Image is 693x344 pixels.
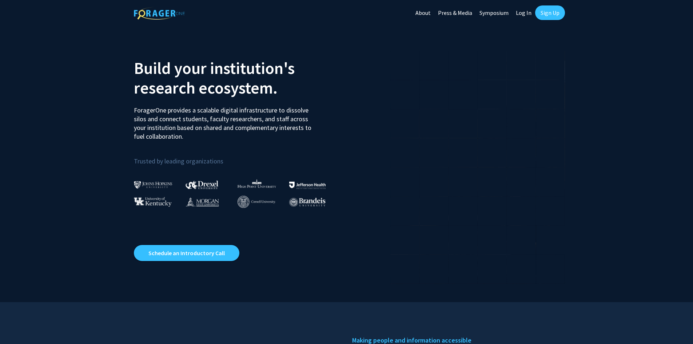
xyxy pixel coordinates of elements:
img: University of Kentucky [134,197,172,207]
img: Johns Hopkins University [134,181,172,189]
img: Morgan State University [186,197,219,206]
img: ForagerOne Logo [134,7,185,20]
img: Drexel University [186,181,218,189]
a: Opens in a new tab [134,245,239,261]
p: ForagerOne provides a scalable digital infrastructure to dissolve silos and connect students, fac... [134,100,316,141]
img: Cornell University [238,196,275,208]
a: Sign Up [535,5,565,20]
h2: Build your institution's research ecosystem. [134,58,341,98]
img: Brandeis University [289,198,326,207]
img: Thomas Jefferson University [289,182,326,189]
p: Trusted by leading organizations [134,147,341,167]
img: High Point University [238,179,276,188]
